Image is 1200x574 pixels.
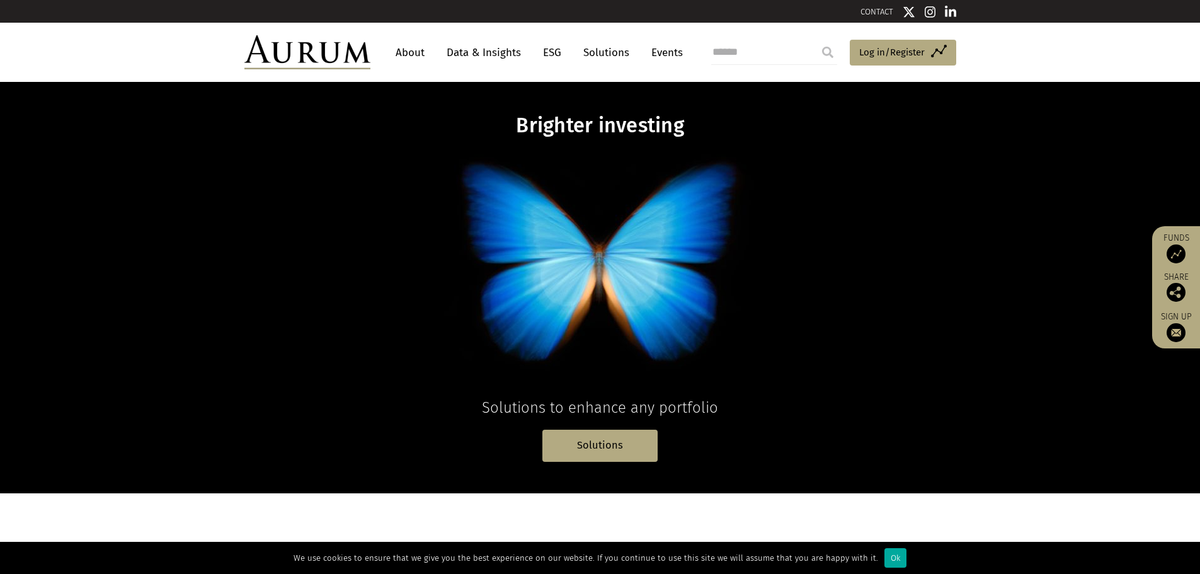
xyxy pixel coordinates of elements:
img: Twitter icon [903,6,915,18]
a: CONTACT [860,7,893,16]
a: Events [645,41,683,64]
a: Solutions [577,41,636,64]
input: Submit [815,40,840,65]
img: Instagram icon [925,6,936,18]
a: Sign up [1158,311,1194,342]
a: Solutions [542,430,658,462]
img: Linkedin icon [945,6,956,18]
a: ESG [537,41,568,64]
h1: Brighter investing [357,113,843,138]
a: About [389,41,431,64]
span: Log in/Register [859,45,925,60]
img: Aurum [244,35,370,69]
img: Access Funds [1167,244,1186,263]
img: Share this post [1167,283,1186,302]
img: Sign up to our newsletter [1167,323,1186,342]
a: Data & Insights [440,41,527,64]
div: Share [1158,273,1194,302]
a: Log in/Register [850,40,956,66]
span: Solutions to enhance any portfolio [482,399,718,416]
a: Funds [1158,232,1194,263]
div: Ok [884,548,906,568]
